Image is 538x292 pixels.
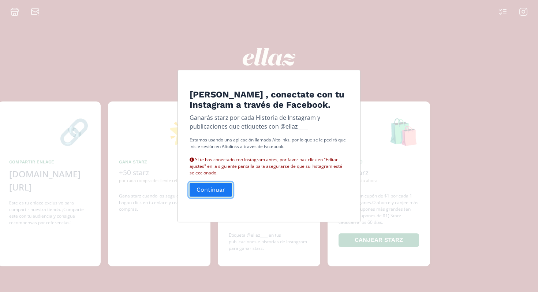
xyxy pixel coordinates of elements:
[190,150,348,176] div: Si te has conectado con Instagram antes, por favor haz click en "Editar ajustes" en la siguiente ...
[190,89,348,110] h4: [PERSON_NAME] , conectate con tu Instagram a través de Facebook.
[190,137,348,176] p: Estamos usando una aplicación llamada Altolinks, por lo que se le pedirá que inicie sesión en Alt...
[178,70,360,222] div: Edit Program
[188,182,233,198] button: Continuar
[190,113,348,131] p: Ganarás starz por cada Historia de Instagram y publicaciones que etiquetes con @ellaz____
